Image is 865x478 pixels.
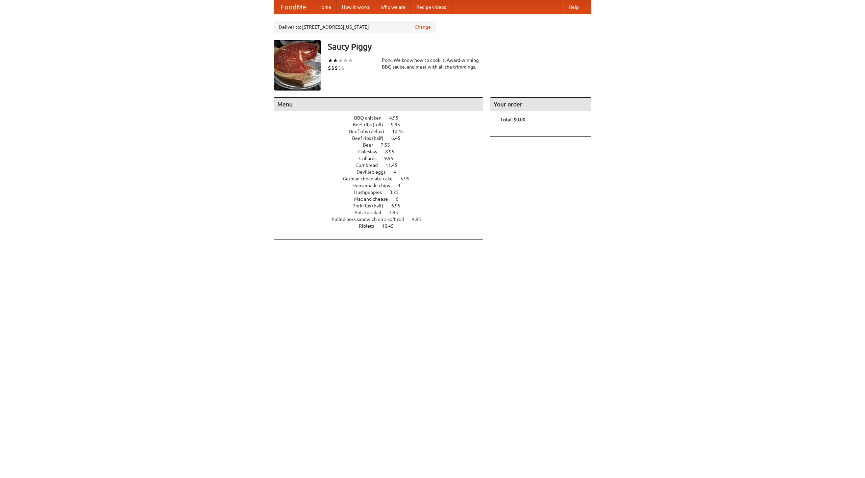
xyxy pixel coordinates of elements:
a: Home [313,0,337,14]
span: German chocolate cake [343,176,399,181]
li: $ [328,64,331,72]
span: 6 [396,196,405,202]
span: Beer [363,142,380,148]
span: 4.95 [412,217,428,222]
span: Potato salad [354,210,388,215]
a: Housemade chips 4 [352,183,413,188]
a: Devilled eggs 4 [356,169,409,175]
a: Beer 7.55 [363,142,402,148]
a: German chocolate cake 5.95 [343,176,422,181]
span: 9.95 [384,156,400,161]
li: ★ [328,57,333,64]
span: 11.45 [386,162,404,168]
span: 5.95 [400,176,416,181]
span: 8.95 [385,149,401,154]
a: BBQ chicken 4.95 [354,115,411,121]
h4: Menu [274,98,483,111]
span: 10.45 [382,223,400,229]
a: Mac and cheese 6 [354,196,411,202]
span: 10.45 [392,129,411,134]
a: FoodMe [274,0,313,14]
span: Hushpuppies [354,190,389,195]
span: Collards [359,156,383,161]
span: Mac and cheese [354,196,395,202]
span: Pulled pork sandwich on a soft roll [331,217,411,222]
li: ★ [348,57,353,64]
li: ★ [338,57,343,64]
a: Recipe videos [411,0,451,14]
a: Pork ribs (half) 6.95 [352,203,413,208]
a: Change [415,24,431,30]
span: 4 [393,169,403,175]
h4: Your order [490,98,591,111]
div: Pork. We know how to cook it. Award-winning BBQ sauce, and meat with all the trimmings. [382,57,483,70]
h3: Saucy Piggy [328,40,591,53]
a: Who we are [375,0,411,14]
span: 6.95 [391,203,407,208]
span: 4 [398,183,407,188]
span: BBQ chicken [354,115,388,121]
span: Beef ribs (delux) [349,129,391,134]
a: Riblets 10.45 [359,223,406,229]
span: 7.55 [381,142,397,148]
span: 9.95 [391,122,407,127]
a: Beef ribs (delux) 10.45 [349,129,416,134]
span: Beef ribs (full) [353,122,390,127]
span: Housemade chips [352,183,397,188]
li: ★ [333,57,338,64]
span: Beef ribs (half) [352,135,390,141]
a: Potato salad 3.95 [354,210,411,215]
a: Hushpuppies 3.25 [354,190,411,195]
a: Collards 9.95 [359,156,406,161]
li: $ [341,64,345,72]
span: Coleslaw [358,149,384,154]
span: 3.95 [389,210,405,215]
span: 4.95 [389,115,405,121]
a: How it works [337,0,375,14]
a: Help [563,0,584,14]
a: Cornbread 11.45 [355,162,410,168]
li: $ [331,64,335,72]
b: Total: $0.00 [500,117,525,122]
div: Deliver to: [STREET_ADDRESS][US_STATE] [274,21,436,33]
a: Pulled pork sandwich on a soft roll 4.95 [331,217,434,222]
a: Beef ribs (full) 9.95 [353,122,413,127]
li: $ [338,64,341,72]
span: 3.25 [390,190,405,195]
li: $ [335,64,338,72]
a: Beef ribs (half) 6.45 [352,135,413,141]
span: Riblets [359,223,381,229]
span: Cornbread [355,162,385,168]
span: Pork ribs (half) [352,203,390,208]
img: angular.jpg [274,40,321,91]
li: ★ [343,57,348,64]
a: Coleslaw 8.95 [358,149,407,154]
span: 6.45 [391,135,407,141]
span: Devilled eggs [356,169,392,175]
